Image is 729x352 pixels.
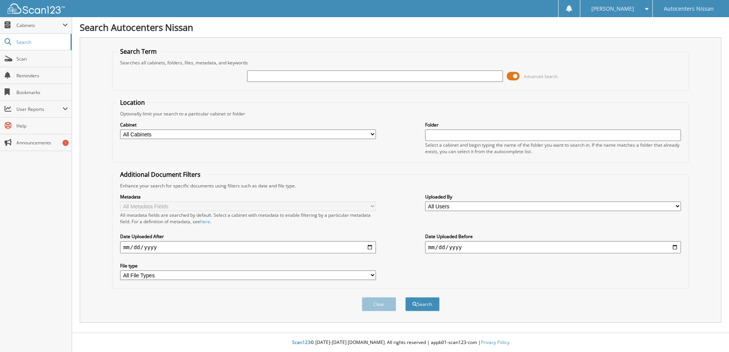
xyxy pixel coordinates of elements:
span: Scan [16,56,68,62]
span: Bookmarks [16,89,68,96]
div: Select a cabinet and begin typing the name of the folder you want to search in. If the name match... [425,142,681,155]
label: Folder [425,122,681,128]
div: © [DATE]-[DATE] [DOMAIN_NAME]. All rights reserved | appb01-scan123-com | [72,333,729,352]
div: 1 [63,140,69,146]
label: Metadata [120,194,376,200]
div: Searches all cabinets, folders, files, metadata, and keywords [116,59,685,66]
img: scan123-logo-white.svg [8,3,65,14]
label: File type [120,262,376,269]
button: Search [405,297,440,311]
span: [PERSON_NAME] [591,6,634,11]
span: Scan123 [292,339,310,346]
span: User Reports [16,106,63,112]
span: Search [16,39,67,45]
label: Date Uploaded After [120,233,376,240]
label: Uploaded By [425,194,681,200]
span: Reminders [16,72,68,79]
span: Autocenters Nissan [664,6,714,11]
label: Date Uploaded Before [425,233,681,240]
legend: Location [116,98,149,107]
div: All metadata fields are searched by default. Select a cabinet with metadata to enable filtering b... [120,212,376,225]
input: start [120,241,376,253]
legend: Search Term [116,47,161,56]
label: Cabinet [120,122,376,128]
span: Announcements [16,139,68,146]
span: Advanced Search [524,74,558,79]
input: end [425,241,681,253]
legend: Additional Document Filters [116,170,204,179]
div: Optionally limit your search to a particular cabinet or folder [116,110,685,117]
button: Clear [362,297,396,311]
a: here [200,218,210,225]
h1: Search Autocenters Nissan [80,21,721,34]
span: Cabinets [16,22,63,29]
div: Enhance your search for specific documents using filters such as date and file type. [116,182,685,189]
a: Privacy Policy [481,339,509,346]
span: Help [16,123,68,129]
